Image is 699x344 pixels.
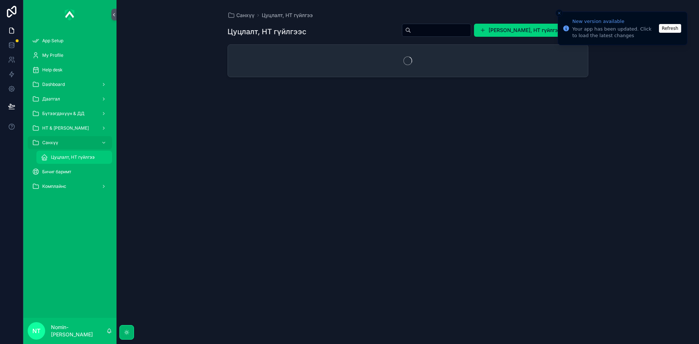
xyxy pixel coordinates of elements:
a: Санхүү [228,12,254,19]
button: Refresh [659,24,681,33]
a: Help desk [28,63,112,76]
div: Your app has been updated. Click to load the latest changes [572,26,657,39]
p: Nomin-[PERSON_NAME] [51,324,106,338]
img: App logo [65,9,75,20]
a: Бүтээгдэхүүн & ДД [28,107,112,120]
button: [PERSON_NAME], НТ гүйлгээ оруулах [474,24,588,37]
span: NT [32,327,40,335]
a: Комплайнс [28,180,112,193]
span: Цуцлалт, НТ гүйлгээ [51,154,95,160]
span: Help desk [42,67,63,73]
a: Даатгал [28,92,112,106]
h1: Цуцлалт, НТ гүйлгээс [228,27,307,37]
span: Санхүү [42,140,58,146]
button: Close toast [556,9,563,17]
span: Бүтээгдэхүүн & ДД [42,111,84,116]
span: App Setup [42,38,63,44]
span: My Profile [42,52,63,58]
span: Бичиг баримт [42,169,71,175]
a: Бичиг баримт [28,165,112,178]
a: Dashboard [28,78,112,91]
a: Цуцлалт, НТ гүйлгээ [262,12,313,19]
span: Комплайнс [42,183,66,189]
div: New version available [572,18,657,25]
span: НТ & [PERSON_NAME] [42,125,89,131]
a: НТ & [PERSON_NAME] [28,122,112,135]
span: Dashboard [42,82,65,87]
div: scrollable content [23,29,116,202]
span: Санхүү [236,12,254,19]
a: Санхүү [28,136,112,149]
a: Цуцлалт, НТ гүйлгээ [36,151,112,164]
a: My Profile [28,49,112,62]
span: Даатгал [42,96,60,102]
a: App Setup [28,34,112,47]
